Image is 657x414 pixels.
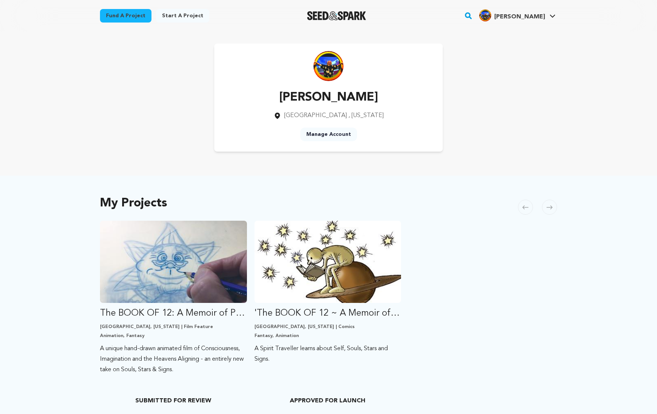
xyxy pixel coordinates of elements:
p: [PERSON_NAME] [274,89,384,107]
p: A Spirit Traveller learns about Self, Souls, Stars and Signs. [254,343,401,364]
h2: My Projects [100,198,167,209]
a: Manage Account [300,128,357,141]
a: Start a project [156,9,209,23]
a: Tony W.'s Profile [478,8,557,21]
span: , [US_STATE] [348,113,384,119]
span: [GEOGRAPHIC_DATA] [284,113,347,119]
a: Fund The BOOK OF 12: A Memoir of Past Lives [100,221,247,375]
p: [GEOGRAPHIC_DATA], [US_STATE] | Comics [254,324,401,330]
p: The BOOK OF 12: A Memoir of Past Lives [100,307,247,319]
a: Seed&Spark Homepage [307,11,366,20]
p: SUBMITTED FOR REVIEW [100,396,247,405]
a: Fund &#039;The BOOK OF 12 ~ A Memoir of Past Lives&#039;: VOLUME 1. [254,221,401,364]
span: Tony W.'s Profile [478,8,557,24]
img: Seed&Spark Logo Dark Mode [307,11,366,20]
p: Fantasy, Animation [254,333,401,339]
p: 'The BOOK OF 12 ~ A Memoir of Past Lives': VOLUME 1. [254,307,401,319]
p: Animation, Fantasy [100,333,247,339]
p: A unique hand-drawn animated film of Consciousness, Imagination and the Heavens Aligning - an ent... [100,343,247,375]
p: [GEOGRAPHIC_DATA], [US_STATE] | Film Feature [100,324,247,330]
img: https://seedandspark-static.s3.us-east-2.amazonaws.com/images/User/002/306/782/medium/bd432736ce3... [313,51,344,81]
div: Tony W.'s Profile [479,9,545,21]
span: [PERSON_NAME] [494,14,545,20]
p: APPROVED FOR LAUNCH [254,396,401,405]
img: bd432736ce30c2de.jpg [479,9,491,21]
a: Fund a project [100,9,151,23]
